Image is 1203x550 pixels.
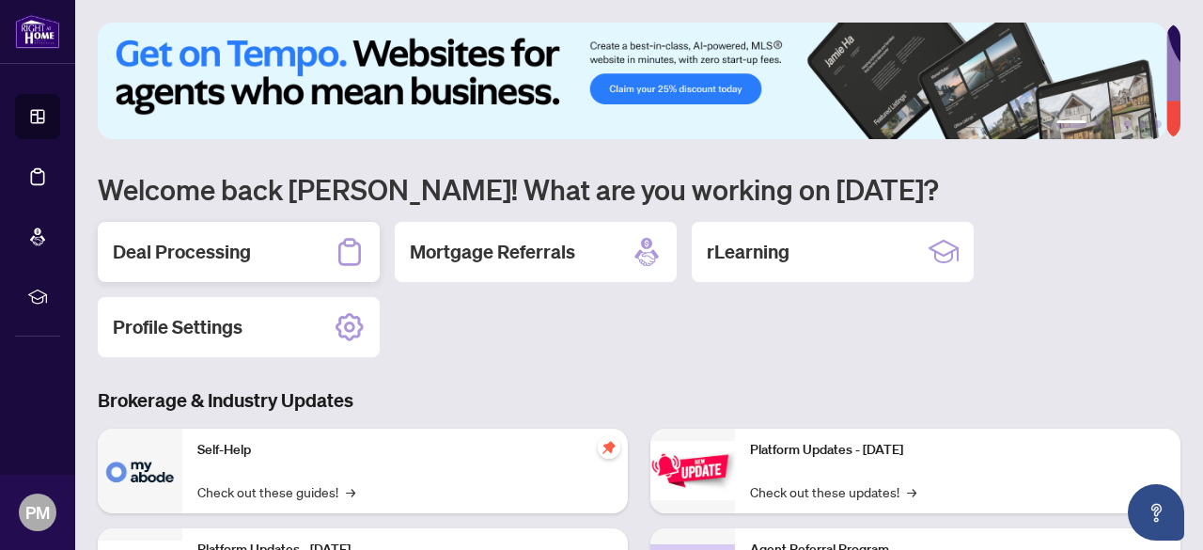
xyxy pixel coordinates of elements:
[197,440,613,461] p: Self-Help
[98,171,1180,207] h1: Welcome back [PERSON_NAME]! What are you working on [DATE]?
[346,481,355,502] span: →
[750,481,916,502] a: Check out these updates!→
[650,441,735,500] img: Platform Updates - June 23, 2025
[1124,120,1132,128] button: 4
[1139,120,1147,128] button: 5
[98,429,182,513] img: Self-Help
[1109,120,1117,128] button: 3
[1094,120,1101,128] button: 2
[98,23,1166,139] img: Slide 0
[1056,120,1086,128] button: 1
[25,499,50,526] span: PM
[707,239,789,265] h2: rLearning
[113,314,242,340] h2: Profile Settings
[907,481,916,502] span: →
[15,14,60,49] img: logo
[1154,120,1162,128] button: 6
[197,481,355,502] a: Check out these guides!→
[98,387,1180,414] h3: Brokerage & Industry Updates
[113,239,251,265] h2: Deal Processing
[750,440,1165,461] p: Platform Updates - [DATE]
[598,436,620,459] span: pushpin
[410,239,575,265] h2: Mortgage Referrals
[1128,484,1184,541] button: Open asap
